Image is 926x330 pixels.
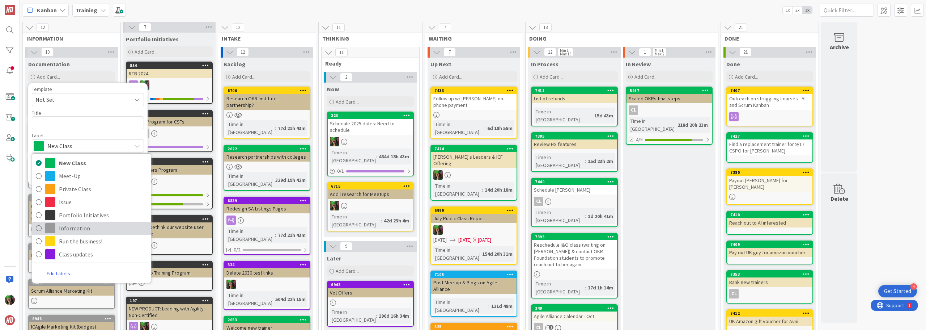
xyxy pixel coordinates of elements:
div: NEW PRODUCT: Leading with Agility: Non-Certified [127,304,212,320]
div: Open Get Started checklist, remaining modules: 4 [878,285,917,297]
div: 199 [130,217,212,222]
div: CL [727,289,812,298]
a: Issue [32,196,151,209]
div: 6706 [228,88,310,93]
div: 7407 [730,88,812,93]
span: Class updates [59,249,147,260]
img: SL [330,137,339,146]
div: 7393 [532,234,617,240]
div: Add'l research for Meetups [328,189,413,199]
div: 199 [127,216,212,222]
img: SL [5,295,15,305]
div: 121d 48m [489,302,514,310]
div: 6943 [328,281,413,288]
div: 7411 [535,88,617,93]
div: Time in [GEOGRAPHIC_DATA] [433,246,479,262]
div: CL [626,105,712,115]
div: 7407Outreach on struggling courses - AI and Scrum Kanban [727,87,812,110]
span: 0/2 [234,246,241,254]
div: 7410 [730,212,812,217]
div: SL [328,137,413,146]
div: 7411 [532,87,617,94]
span: Add Card... [439,74,462,80]
a: Meet-Up [32,170,151,183]
div: Time in [GEOGRAPHIC_DATA] [433,120,484,136]
div: Reach out to AI interested [727,218,812,227]
div: 198 [127,262,212,268]
img: SL [140,80,149,90]
span: Add Card... [37,74,60,80]
div: 2622 [228,146,310,151]
a: 5845Scrum Alliance Marketing Kit [28,279,115,309]
div: 1 [38,3,39,9]
div: 154d 20h 31m [480,250,514,258]
div: Time in [GEOGRAPHIC_DATA] [534,280,585,296]
div: Reschedule I&O class (waiting on [PERSON_NAME]) & contact OKR Foundation students to promote reac... [532,240,617,269]
a: 6943Vet OffersTime in [GEOGRAPHIC_DATA]:196d 16h 34m [327,281,414,327]
span: Kanban [37,6,57,14]
span: New Class [47,141,128,151]
div: 6839 [228,198,310,203]
div: 7412UK Amazon gift voucher for Avni [727,310,812,326]
div: 7409Pay out UK guy for amazon voucher [727,241,812,257]
div: 334 [224,262,310,268]
span: : [585,284,586,292]
div: 207 [127,159,212,165]
div: Outreach on struggling courses - AI and Scrum Kanban [727,94,812,110]
div: SL [127,241,212,250]
div: 7380 [730,170,812,175]
div: 2622Research partnerships with colleges [224,146,310,162]
span: 3x [802,7,812,14]
div: Pay out UK guy for amazon voucher [727,248,812,257]
div: 7380Payout [PERSON_NAME] for [PERSON_NAME] [727,169,812,192]
div: 2072024 Trainers Program [127,159,212,175]
div: 325 [434,324,517,329]
a: 198Leadership Training Program [126,261,213,291]
a: Edit Labels... [32,267,88,280]
div: 7427 [727,133,812,139]
div: 6d 18h 55m [485,124,514,132]
div: 7440 [532,179,617,185]
span: Template [32,87,52,92]
div: 7353 [727,271,812,277]
div: 198 [130,262,212,267]
div: 7433Follow up w/ [PERSON_NAME] on phone payment [431,87,517,110]
div: 2633 [130,111,212,116]
a: 7299Directus / Stripe Guide [28,243,115,273]
div: 199WEBSITE: Rethink our website user experience [127,216,212,238]
div: 0/1 [127,142,212,151]
img: Visit kanbanzone.com [5,5,15,15]
div: 7414 [434,146,517,151]
div: 334Delete 2030 test links [224,262,310,277]
span: Issue [59,197,147,208]
div: 197 [130,298,212,303]
b: Training [76,7,97,14]
a: Portfolio Initiatives [32,209,151,222]
a: 6715Add'l research for MeetupsSLTime in [GEOGRAPHIC_DATA]:42d 23h 4m [327,182,414,231]
div: Research partnerships with colleges [224,152,310,162]
a: 7380Payout [PERSON_NAME] for [PERSON_NAME] [726,168,813,205]
div: 2653 [228,317,310,322]
span: : [479,250,480,258]
div: Research OKR Institute - partnership? [224,94,310,110]
div: 4 [910,283,917,290]
a: Private Class [32,183,151,196]
div: Delete 2030 test links [224,268,310,277]
div: Find a replacement trainer for 9/17 CSPO for [PERSON_NAME] [727,139,812,155]
div: Follow up w/ [PERSON_NAME] on phone payment [431,94,517,110]
div: 5845 [32,280,114,285]
div: 7414 [431,146,517,152]
a: 7414[PERSON_NAME]'s Leaders & ICF OfferingSLTime in [GEOGRAPHIC_DATA]:14d 20h 18m [430,145,517,201]
div: 325 [431,323,517,330]
span: : [275,124,276,132]
a: 6706Research OKR Institute - partnership?Time in [GEOGRAPHIC_DATA]:77d 21h 43m [224,87,310,139]
img: SL [226,280,236,289]
div: 7407 [727,87,812,94]
span: : [484,124,485,132]
a: 7427Find a replacement trainer for 9/17 CSPO for [PERSON_NAME] [726,132,813,163]
div: CL [532,197,617,206]
div: 7299 [29,244,114,250]
span: 1 [549,325,553,330]
div: List of refunds [532,94,617,103]
a: 854RTB 2024SL10/17 [126,62,213,104]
